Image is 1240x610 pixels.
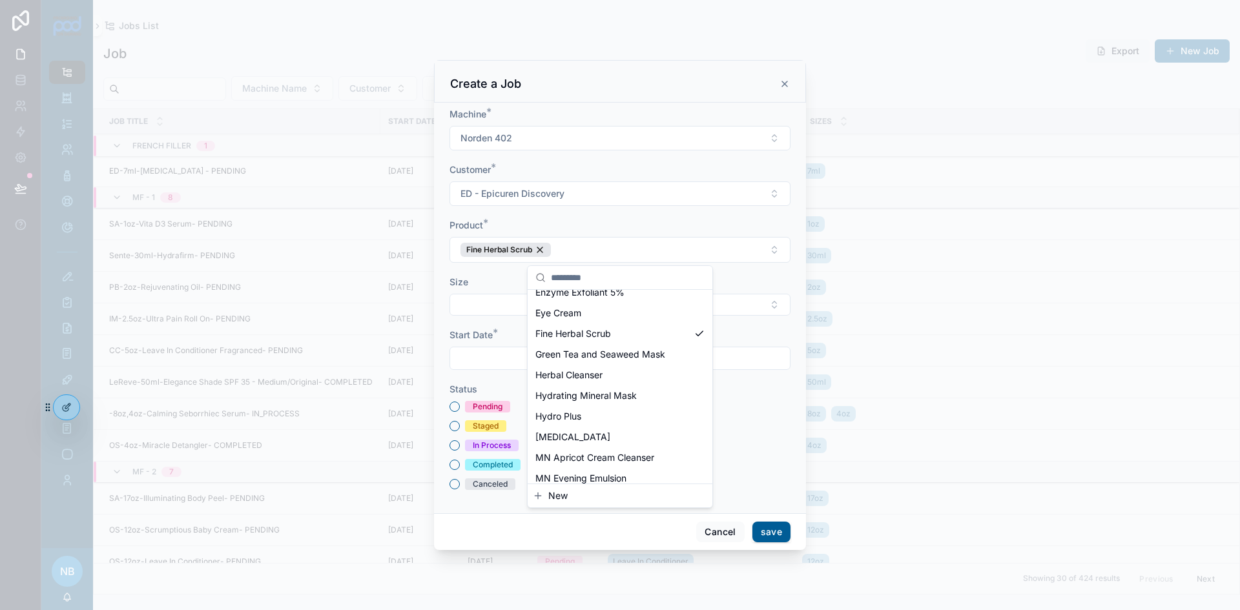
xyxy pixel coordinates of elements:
[535,327,611,340] span: Fine Herbal Scrub
[535,369,603,381] span: Herbal Cleanser
[449,108,486,119] span: Machine
[449,294,790,316] button: Select Button
[450,76,521,92] h3: Create a Job
[449,219,483,230] span: Product
[466,245,532,255] span: Fine Herbal Scrub
[449,181,790,206] button: Select Button
[696,522,744,542] button: Cancel
[535,451,654,464] span: MN Apricot Cream Cleanser
[449,276,468,287] span: Size
[473,420,499,432] div: Staged
[460,132,512,145] span: Norden 402
[528,290,712,483] div: Suggestions
[533,489,707,502] button: New
[449,329,493,340] span: Start Date
[535,389,637,402] span: Hydrating Mineral Mask
[460,243,551,257] button: Unselect 241
[535,348,665,361] span: Green Tea and Seaweed Mask
[473,459,513,471] div: Completed
[535,410,581,423] span: Hydro Plus
[548,489,568,502] span: New
[449,383,477,394] span: Status
[460,187,564,200] span: ED - Epicuren Discovery
[449,164,491,175] span: Customer
[752,522,790,542] button: save
[449,126,790,150] button: Select Button
[535,307,581,320] span: Eye Cream
[535,286,625,299] span: Enzyme Exfoliant 5%
[535,431,610,443] span: [MEDICAL_DATA]
[535,472,626,485] span: MN Evening Emulsion
[473,401,502,412] div: Pending
[473,478,508,490] div: Canceled
[473,440,511,451] div: In Process
[449,237,790,263] button: Select Button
